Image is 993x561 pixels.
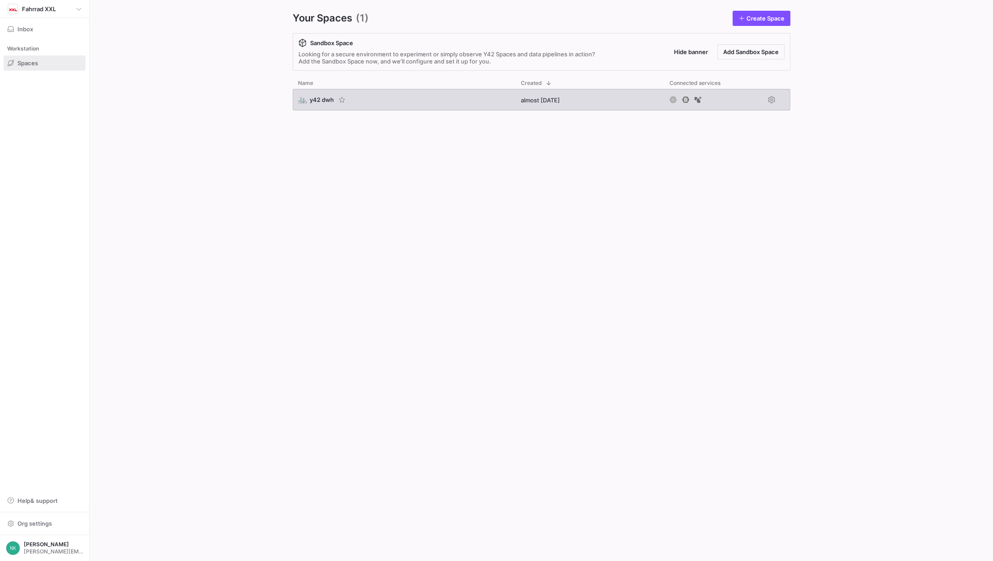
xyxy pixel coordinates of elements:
span: Connected services [669,80,720,86]
span: [PERSON_NAME] [24,541,83,548]
button: Help& support [4,493,85,508]
span: Create Space [746,15,784,22]
span: Name [298,80,313,86]
span: Org settings [17,520,52,527]
span: Fahrrad XXL [22,5,56,13]
span: (1) [356,11,369,26]
a: Spaces [4,55,85,71]
button: Hide banner [668,44,714,59]
a: Create Space [733,11,790,26]
span: y42 dwh [310,96,334,103]
button: Add Sandbox Space [717,44,784,59]
button: Inbox [4,21,85,37]
div: Looking for a secure environment to experiment or simply observe Y42 Spaces and data pipelines in... [298,51,595,65]
span: Sandbox Space [310,39,353,46]
div: Press SPACE to select this row. [293,89,790,114]
span: Spaces [17,59,38,67]
span: Add Sandbox Space [723,48,779,55]
span: Help & support [17,497,58,504]
span: almost [DATE] [521,97,560,104]
span: Inbox [17,25,33,33]
span: Created [521,80,542,86]
button: Org settings [4,516,85,531]
span: 🚲 [298,96,306,104]
div: Workstation [4,42,85,55]
span: [PERSON_NAME][EMAIL_ADDRESS][PERSON_NAME][DOMAIN_NAME] [24,548,83,555]
span: Your Spaces [293,11,352,26]
div: NK [6,541,20,555]
a: Org settings [4,521,85,528]
button: NK[PERSON_NAME][PERSON_NAME][EMAIL_ADDRESS][PERSON_NAME][DOMAIN_NAME] [4,539,85,557]
span: Hide banner [674,48,708,55]
img: https://storage.googleapis.com/y42-prod-data-exchange/images/oGOSqxDdlQtxIPYJfiHrUWhjI5fT83rRj0ID... [9,4,17,13]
